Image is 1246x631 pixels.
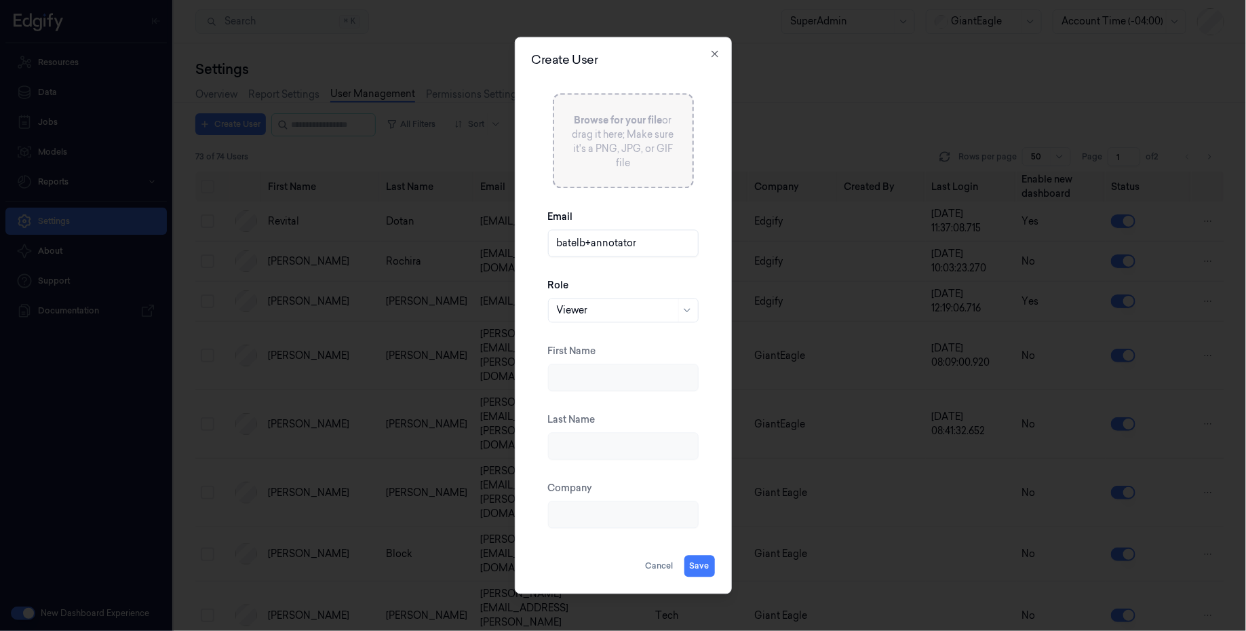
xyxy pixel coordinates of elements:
[548,345,596,358] label: First Name
[640,556,679,577] button: Cancel
[684,556,715,577] button: Save
[548,413,596,427] label: Last Name
[575,115,663,127] span: Browse for your file
[548,279,569,292] label: Role
[548,210,573,224] label: Email
[570,114,676,171] p: or drag it here; Make sure it's a PNG, JPG, or GIF file
[548,482,593,495] label: Company
[532,54,715,66] h2: Create User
